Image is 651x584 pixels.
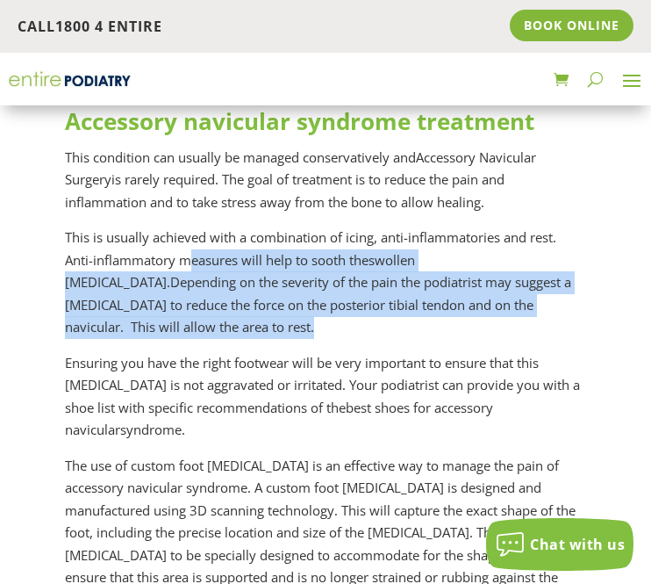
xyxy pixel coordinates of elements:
[65,227,586,352] p: This is usually achieved with a combination of icing, anti-inflammatories and rest. Anti-inflamma...
[55,17,162,36] a: 1800 4 ENTIRE
[65,105,534,137] span: Accessory navicular syndrome treatment
[65,147,586,227] p: This condition can usually be managed conservatively and is rarely required. The goal of treatmen...
[65,352,586,455] p: Ensuring you have the right footwear will be very important to ensure that this [MEDICAL_DATA] is...
[486,518,633,571] button: Chat with us
[530,535,625,554] span: Chat with us
[18,16,325,39] p: Call
[510,10,633,41] a: Book Online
